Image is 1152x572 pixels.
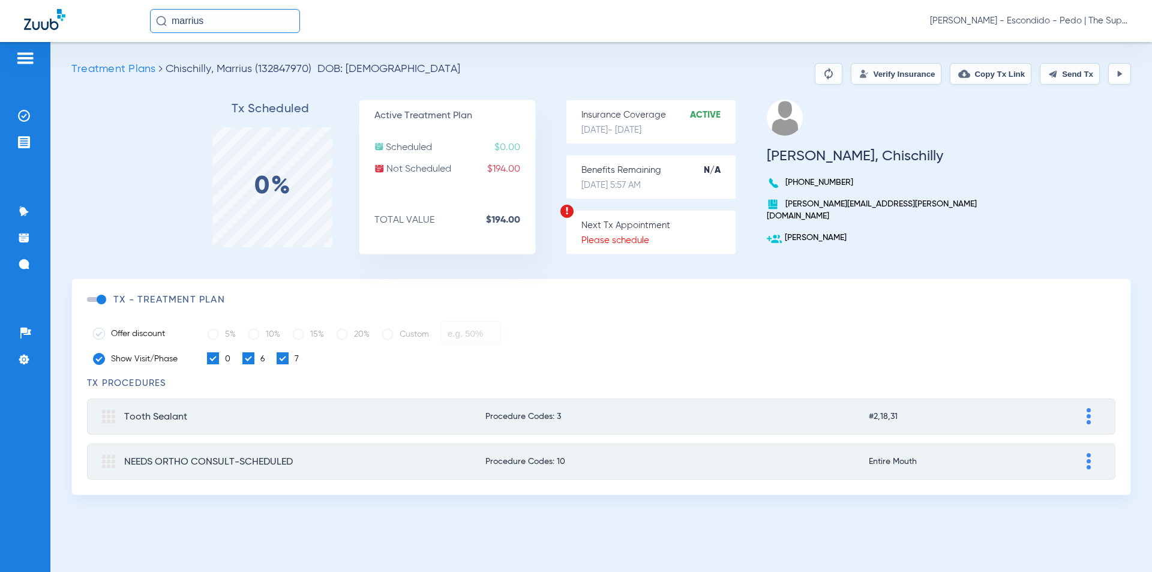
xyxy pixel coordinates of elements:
span: $194.00 [487,163,535,175]
p: Active Treatment Plan [374,110,535,122]
img: voice-call-b.svg [767,176,782,190]
label: 0 [207,352,230,366]
span: Procedure Codes: 3 [485,412,784,421]
strong: N/A [704,164,736,176]
span: [PERSON_NAME] - Escondido - Pedo | The Super Dentists [930,15,1128,27]
span: Chischilly, Marrius (132847970) [166,64,311,74]
label: Custom [382,322,429,346]
label: 5% [207,322,236,346]
p: [PERSON_NAME] [767,232,1021,244]
label: 15% [292,322,324,346]
p: [DATE] - [DATE] [581,124,736,136]
mat-expansion-panel-header: NEEDS ORTHO CONSULT-SCHEDULEDProcedure Codes: 10Entire Mouth [87,444,1115,480]
strong: Active [690,109,736,121]
img: play.svg [1115,69,1124,79]
strong: $194.00 [486,214,535,226]
label: 10% [248,322,280,346]
img: group.svg [102,410,115,423]
img: group-dot-blue.svg [1087,408,1091,424]
img: Search Icon [156,16,167,26]
span: NEEDS ORTHO CONSULT-SCHEDULED [124,457,293,467]
img: link-copy.png [958,68,970,80]
span: Treatment Plans [71,64,155,74]
span: #2,18,31 [869,412,997,421]
span: Entire Mouth [869,457,997,466]
iframe: Chat Widget [1092,514,1152,572]
button: Verify Insurance [851,63,941,85]
h3: TX Procedures [87,378,1115,390]
img: warning.svg [560,204,574,218]
img: scheduled.svg [374,142,384,151]
input: Search for patients [150,9,300,33]
p: Benefits Remaining [581,164,736,176]
label: Show Visit/Phase [93,353,189,365]
img: hamburger-icon [16,51,35,65]
p: Insurance Coverage [581,109,736,121]
label: 7 [277,352,299,366]
label: 6 [242,352,265,366]
p: TOTAL VALUE [374,214,535,226]
mat-expansion-panel-header: Tooth SealantProcedure Codes: 3#2,18,31 [87,399,1115,435]
p: [PHONE_NUMBER] [767,176,1021,188]
span: DOB: [DEMOGRAPHIC_DATA] [317,63,460,75]
img: Verify Insurance [859,69,869,79]
h3: Tx Scheduled [182,103,359,115]
span: $0.00 [494,142,535,154]
img: not-scheduled.svg [374,163,385,173]
button: Copy Tx Link [950,63,1031,85]
button: Send Tx [1040,63,1100,85]
span: Tooth Sealant [124,412,187,422]
p: [DATE] 5:57 AM [581,179,736,191]
p: [PERSON_NAME][EMAIL_ADDRESS][PERSON_NAME][DOMAIN_NAME] [767,198,1021,222]
label: 0% [254,181,292,193]
h3: TX - Treatment Plan [113,294,225,306]
h3: [PERSON_NAME], Chischilly [767,150,1021,162]
img: send.svg [1048,69,1058,79]
img: add-user.svg [767,232,782,247]
label: Offer discount [93,328,189,340]
img: book.svg [767,198,779,210]
img: Zuub Logo [24,9,65,30]
img: profile.png [767,100,803,136]
img: group-dot-blue.svg [1087,453,1091,469]
p: Next Tx Appointment [581,220,736,232]
label: 20% [336,322,370,346]
span: Procedure Codes: 10 [485,457,784,466]
p: Scheduled [374,142,535,154]
p: Please schedule [581,235,736,247]
p: Not Scheduled [374,163,535,175]
input: e.g. 50% [441,321,501,345]
img: group.svg [102,455,115,468]
img: Reparse [821,67,836,81]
